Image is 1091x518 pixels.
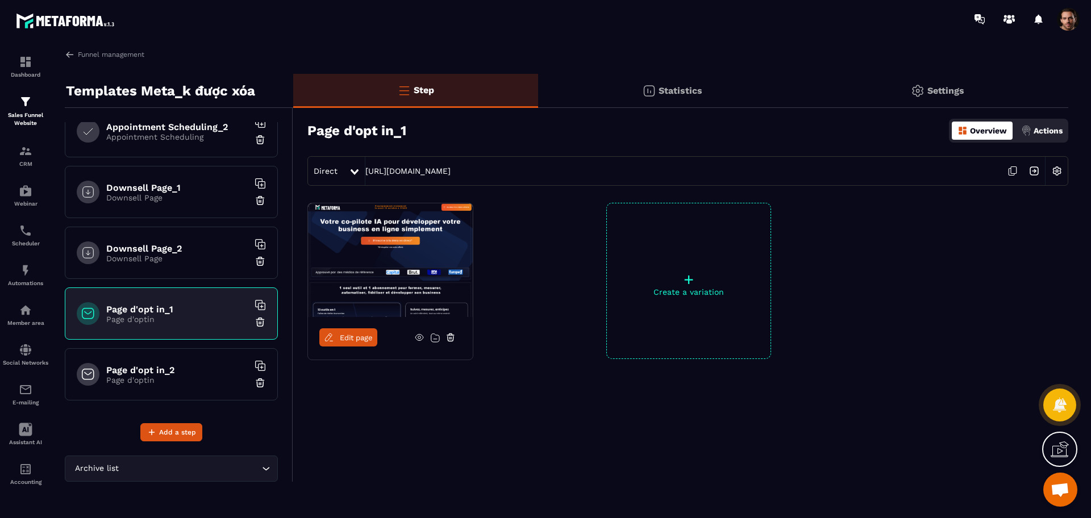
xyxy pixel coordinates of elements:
[19,224,32,237] img: scheduler
[106,182,248,193] h6: Downsell Page_1
[255,377,266,389] img: trash
[3,479,48,485] p: Accounting
[255,256,266,267] img: trash
[19,462,32,476] img: accountant
[19,343,32,357] img: social-network
[1034,126,1063,135] p: Actions
[65,49,144,60] a: Funnel management
[3,280,48,286] p: Automations
[970,126,1007,135] p: Overview
[3,200,48,207] p: Webinar
[911,84,925,98] img: setting-gr.5f69749f.svg
[1021,126,1031,136] img: actions.d6e523a2.png
[106,122,248,132] h6: Appointment Scheduling_2
[3,72,48,78] p: Dashboard
[1046,160,1068,182] img: setting-w.858f3a88.svg
[3,161,48,167] p: CRM
[3,399,48,406] p: E-mailing
[1043,473,1077,507] div: Mở cuộc trò chuyện
[340,333,373,342] span: Edit page
[19,184,32,198] img: automations
[106,365,248,375] h6: Page d'opt in_2
[66,80,255,102] p: Templates Meta_k được xóa
[607,287,771,296] p: Create a variation
[19,144,32,158] img: formation
[106,375,248,385] p: Page d'optin
[3,176,48,215] a: automationsautomationsWebinar
[3,215,48,255] a: schedulerschedulerScheduler
[19,383,32,396] img: email
[3,454,48,494] a: accountantaccountantAccounting
[140,423,202,441] button: Add a step
[3,320,48,326] p: Member area
[255,195,266,206] img: trash
[106,254,248,263] p: Downsell Page
[106,243,248,254] h6: Downsell Page_2
[106,304,248,315] h6: Page d'opt in_1
[65,49,75,60] img: arrow
[3,86,48,136] a: formationformationSales Funnel Website
[159,427,196,438] span: Add a step
[3,374,48,414] a: emailemailE-mailing
[3,439,48,445] p: Assistant AI
[957,126,968,136] img: dashboard-orange.40269519.svg
[255,134,266,145] img: trash
[16,10,118,31] img: logo
[659,85,702,96] p: Statistics
[3,295,48,335] a: automationsautomationsMember area
[3,136,48,176] a: formationformationCRM
[106,193,248,202] p: Downsell Page
[307,123,406,139] h3: Page d'opt in_1
[314,166,338,176] span: Direct
[65,456,278,482] div: Search for option
[106,315,248,324] p: Page d'optin
[365,166,451,176] a: [URL][DOMAIN_NAME]
[3,255,48,295] a: automationsautomationsAutomations
[414,85,434,95] p: Step
[255,316,266,328] img: trash
[19,95,32,108] img: formation
[3,414,48,454] a: Assistant AI
[3,360,48,366] p: Social Networks
[19,55,32,69] img: formation
[72,462,121,475] span: Archive list
[19,303,32,317] img: automations
[927,85,964,96] p: Settings
[607,271,771,287] p: +
[19,264,32,277] img: automations
[308,203,473,317] img: image
[3,47,48,86] a: formationformationDashboard
[106,132,248,141] p: Appointment Scheduling
[3,240,48,247] p: Scheduler
[1023,160,1045,182] img: arrow-next.bcc2205e.svg
[642,84,656,98] img: stats.20deebd0.svg
[3,111,48,127] p: Sales Funnel Website
[397,83,411,97] img: bars-o.4a397970.svg
[319,328,377,346] a: Edit page
[121,462,259,475] input: Search for option
[3,335,48,374] a: social-networksocial-networkSocial Networks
